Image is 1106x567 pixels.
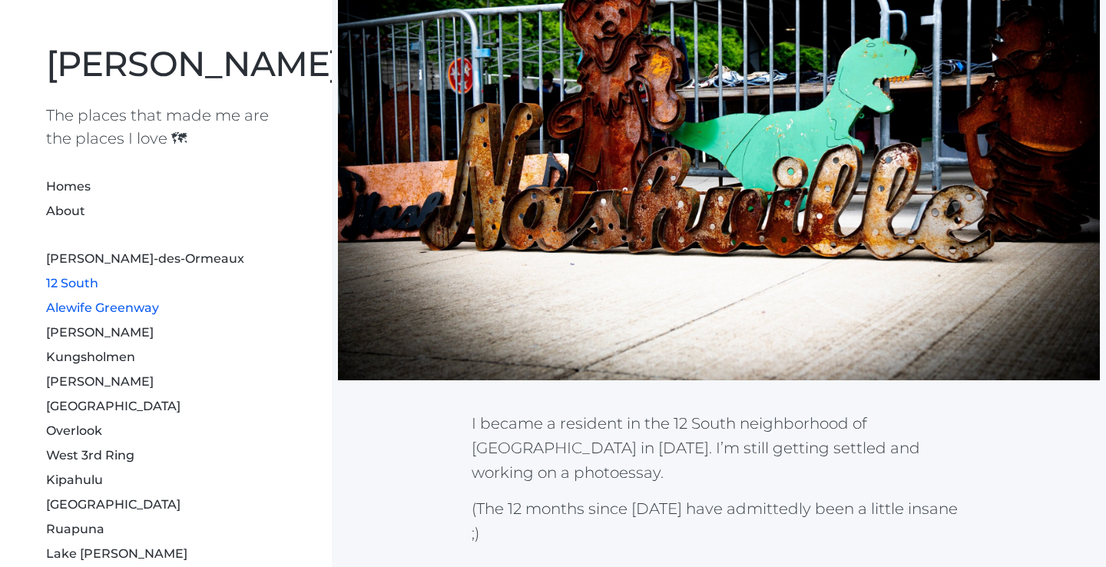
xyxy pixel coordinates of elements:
[46,546,187,561] a: Lake [PERSON_NAME]
[46,472,103,487] a: Kipahulu
[46,104,286,150] h1: The places that made me are the places I love 🗺
[46,374,154,389] a: [PERSON_NAME]
[46,179,91,194] a: Homes
[46,251,244,266] a: [PERSON_NAME]-des-Ormeaux
[46,276,98,290] a: 12 South
[46,497,180,512] a: [GEOGRAPHIC_DATA]
[46,423,102,438] a: Overlook
[472,496,967,545] p: (The 12 months since [DATE] have admittedly been a little insane ;)
[472,411,967,485] p: I became a resident in the 12 South neighborhood of [GEOGRAPHIC_DATA] in [DATE]. I’m still gettin...
[46,204,85,218] a: About
[46,300,159,315] a: Alewife Greenway
[46,448,134,463] a: West 3rd Ring
[46,42,340,85] a: [PERSON_NAME]
[46,325,154,340] a: [PERSON_NAME]
[46,522,104,536] a: Ruapuna
[46,350,135,364] a: Kungsholmen
[46,399,180,413] a: [GEOGRAPHIC_DATA]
